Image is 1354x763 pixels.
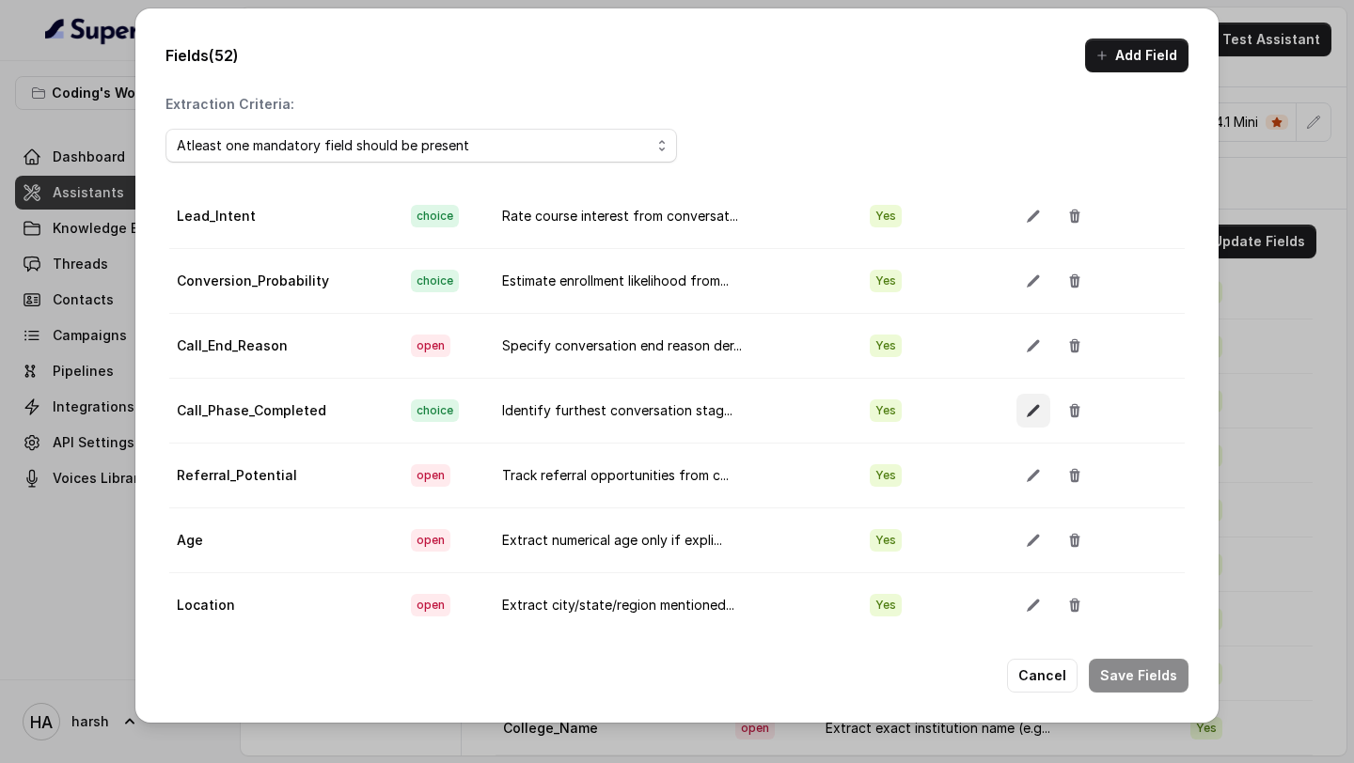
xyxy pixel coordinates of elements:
span: Yes [870,399,902,422]
span: Yes [870,270,902,292]
span: choice [411,270,459,292]
button: Add Field [1085,39,1189,72]
span: open [411,335,450,357]
span: open [411,464,450,487]
span: Yes [870,529,902,552]
span: Yes [870,205,902,227]
td: Estimate enrollment likelihood from... [487,248,855,313]
td: Lead_Intent [169,183,396,248]
span: choice [411,205,459,227]
td: Specify conversation end reason der... [487,313,855,378]
button: Cancel [1007,659,1078,693]
td: Age [169,507,396,572]
span: Yes [870,594,902,616]
span: open [411,529,450,552]
span: choice [411,399,459,422]
button: Atleast one mandatory field should be present [165,129,677,163]
button: Save Fields [1089,659,1189,693]
span: Yes [870,464,902,487]
td: Rate course interest from conversat... [487,183,855,248]
p: Extraction Criteria: [165,95,294,114]
p: Fields (52) [165,44,239,67]
td: Identify furthest conversation stag... [487,378,855,443]
td: Extract numerical age only if expli... [487,507,855,572]
td: Call_Phase_Completed [169,378,396,443]
span: open [411,594,450,616]
td: Referral_Potential [169,443,396,507]
td: Conversion_Probability [169,248,396,313]
td: Extract city/state/region mentioned... [487,572,855,637]
span: Yes [870,335,902,357]
div: Atleast one mandatory field should be present [177,134,651,157]
td: Location [169,572,396,637]
td: Call_End_Reason [169,313,396,378]
td: Track referral opportunities from c... [487,443,855,507]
